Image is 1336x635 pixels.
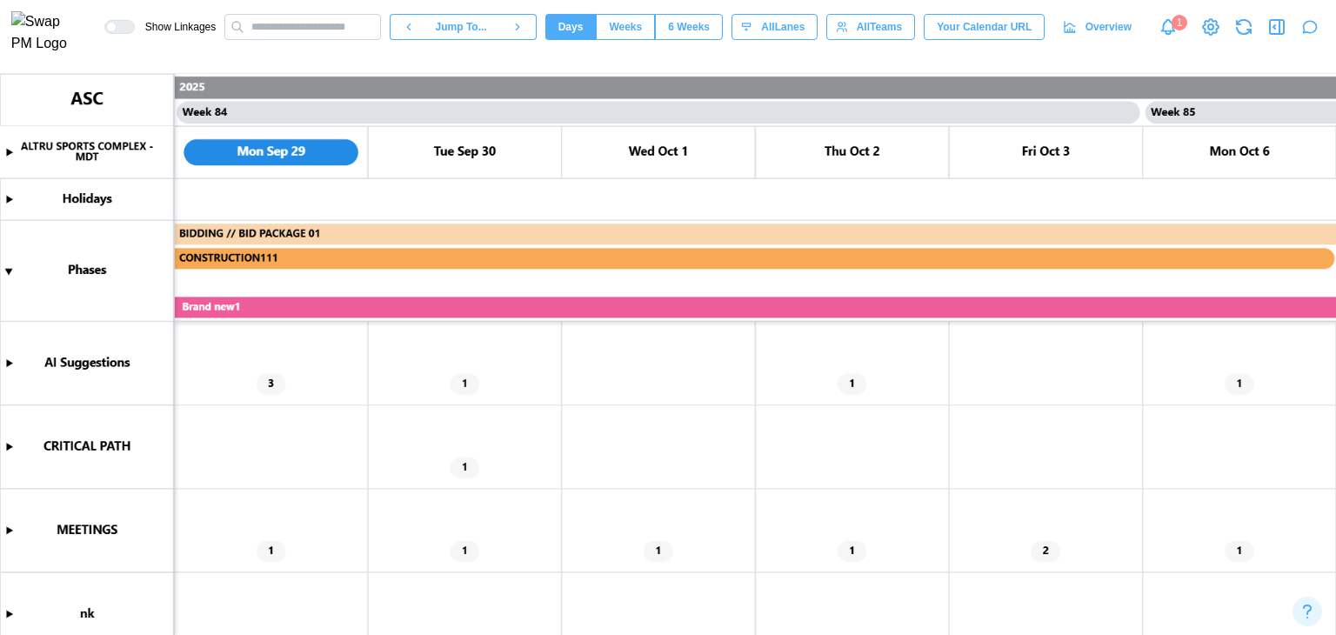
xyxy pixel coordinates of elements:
button: AllTeams [826,14,915,40]
button: Open project assistant [1298,15,1322,39]
div: 1 [1172,15,1187,30]
span: All Teams [857,15,902,39]
span: Overview [1085,15,1132,39]
span: Your Calendar URL [937,15,1032,39]
a: Notifications [1153,12,1183,42]
button: 6 Weeks [655,14,723,40]
span: Weeks [609,15,642,39]
button: Days [545,14,597,40]
span: All Lanes [761,15,805,39]
img: Swap PM Logo [11,11,82,55]
a: Overview [1053,14,1145,40]
span: Show Linkages [135,20,216,34]
button: Weeks [596,14,655,40]
span: Days [558,15,584,39]
a: View Project [1199,15,1223,39]
button: Jump To... [427,14,498,40]
span: 6 Weeks [668,15,710,39]
button: AllLanes [731,14,818,40]
button: Open Drawer [1265,15,1289,39]
button: Refresh Grid [1232,15,1256,39]
span: Jump To... [436,15,487,39]
button: Your Calendar URL [924,14,1045,40]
